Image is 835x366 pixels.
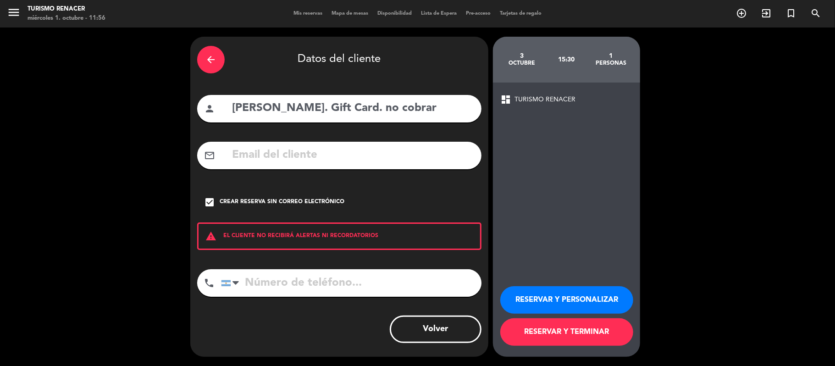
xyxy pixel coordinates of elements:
[221,270,243,296] div: Argentina: +54
[544,44,589,76] div: 15:30
[28,14,105,23] div: miércoles 1. octubre - 11:56
[514,94,575,105] span: TURISMO RENACER
[589,60,633,67] div: personas
[500,94,511,105] span: dashboard
[204,150,215,161] i: mail_outline
[204,197,215,208] i: check_box
[197,44,481,76] div: Datos del cliente
[231,99,475,118] input: Nombre del cliente
[495,11,546,16] span: Tarjetas de regalo
[736,8,747,19] i: add_circle_outline
[231,146,475,165] input: Email del cliente
[500,318,633,346] button: RESERVAR Y TERMINAR
[199,231,223,242] i: warning
[204,277,215,288] i: phone
[220,198,344,207] div: Crear reserva sin correo electrónico
[390,316,481,343] button: Volver
[7,6,21,22] button: menu
[500,60,544,67] div: octubre
[416,11,461,16] span: Lista de Espera
[7,6,21,19] i: menu
[810,8,821,19] i: search
[205,54,216,65] i: arrow_back
[461,11,495,16] span: Pre-acceso
[197,222,481,250] div: EL CLIENTE NO RECIBIRÁ ALERTAS NI RECORDATORIOS
[761,8,772,19] i: exit_to_app
[204,103,215,114] i: person
[589,52,633,60] div: 1
[500,52,544,60] div: 3
[373,11,416,16] span: Disponibilidad
[500,286,633,314] button: RESERVAR Y PERSONALIZAR
[289,11,327,16] span: Mis reservas
[221,269,481,297] input: Número de teléfono...
[327,11,373,16] span: Mapa de mesas
[28,5,105,14] div: Turismo Renacer
[785,8,796,19] i: turned_in_not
